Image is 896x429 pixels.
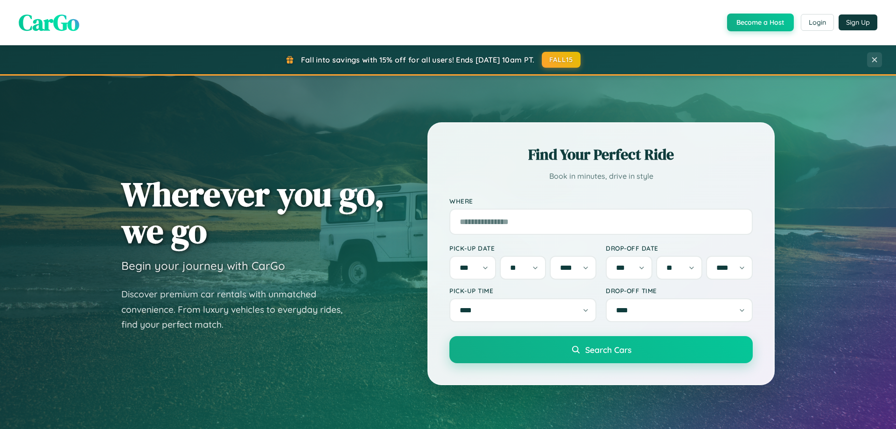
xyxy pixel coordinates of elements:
span: CarGo [19,7,79,38]
label: Pick-up Date [449,244,596,252]
label: Pick-up Time [449,287,596,295]
label: Drop-off Date [606,244,753,252]
h3: Begin your journey with CarGo [121,259,285,273]
button: Sign Up [839,14,877,30]
button: FALL15 [542,52,581,68]
button: Become a Host [727,14,794,31]
button: Search Cars [449,336,753,363]
h2: Find Your Perfect Ride [449,144,753,165]
button: Login [801,14,834,31]
p: Book in minutes, drive in style [449,169,753,183]
label: Drop-off Time [606,287,753,295]
h1: Wherever you go, we go [121,176,385,249]
label: Where [449,197,753,205]
span: Search Cars [585,345,631,355]
p: Discover premium car rentals with unmatched convenience. From luxury vehicles to everyday rides, ... [121,287,355,332]
span: Fall into savings with 15% off for all users! Ends [DATE] 10am PT. [301,55,535,64]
